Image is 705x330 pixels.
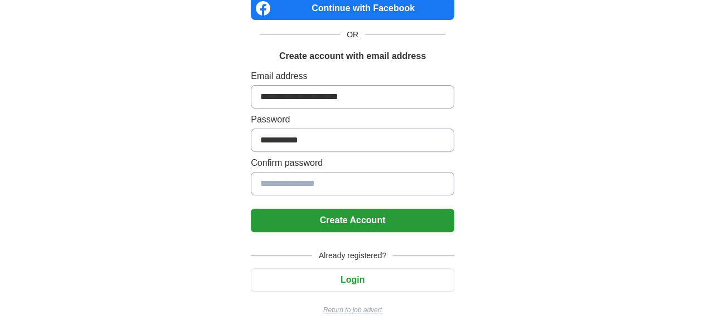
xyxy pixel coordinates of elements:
[340,29,365,41] span: OR
[251,113,454,126] label: Password
[251,275,454,284] a: Login
[312,250,393,262] span: Already registered?
[251,268,454,292] button: Login
[251,305,454,315] a: Return to job advert
[251,70,454,83] label: Email address
[279,50,426,63] h1: Create account with email address
[251,156,454,170] label: Confirm password
[251,209,454,232] button: Create Account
